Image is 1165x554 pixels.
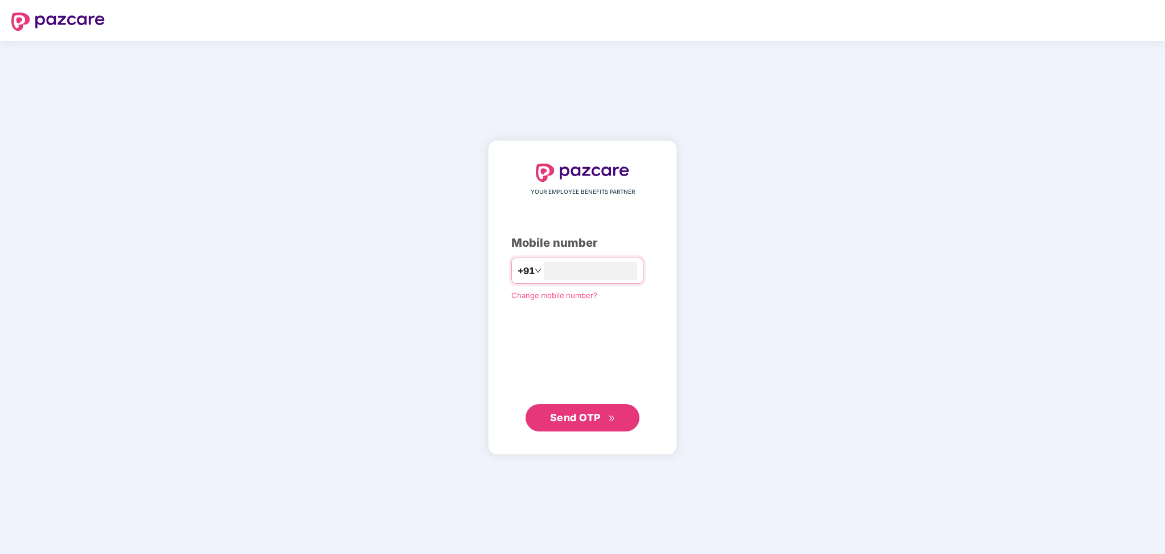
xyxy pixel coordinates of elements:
[511,234,654,252] div: Mobile number
[550,412,601,423] span: Send OTP
[536,164,629,182] img: logo
[11,13,105,31] img: logo
[535,267,542,274] span: down
[511,291,597,300] a: Change mobile number?
[526,404,639,431] button: Send OTPdouble-right
[518,264,535,278] span: +91
[608,415,616,422] span: double-right
[531,188,635,197] span: YOUR EMPLOYEE BENEFITS PARTNER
